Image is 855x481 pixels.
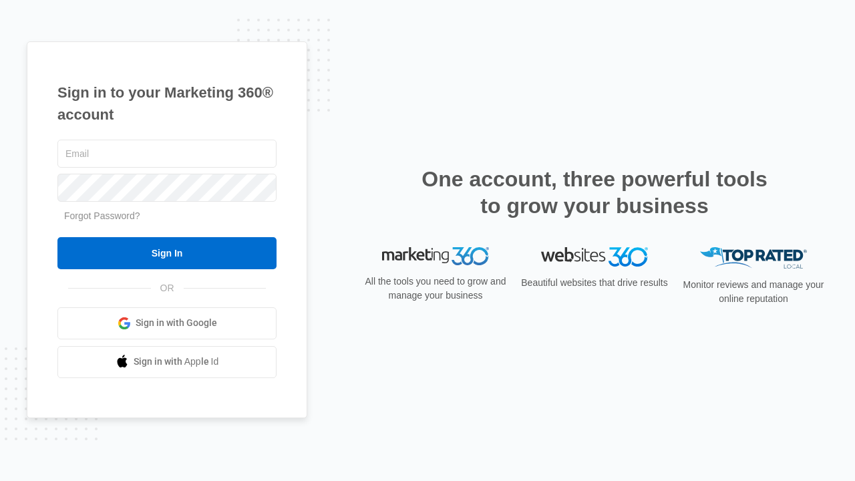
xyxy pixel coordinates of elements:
[57,307,277,339] a: Sign in with Google
[134,355,219,369] span: Sign in with Apple Id
[520,276,669,290] p: Beautiful websites that drive results
[382,247,489,266] img: Marketing 360
[541,247,648,267] img: Websites 360
[700,247,807,269] img: Top Rated Local
[57,237,277,269] input: Sign In
[361,275,510,303] p: All the tools you need to grow and manage your business
[151,281,184,295] span: OR
[57,82,277,126] h1: Sign in to your Marketing 360® account
[57,140,277,168] input: Email
[679,278,828,306] p: Monitor reviews and manage your online reputation
[64,210,140,221] a: Forgot Password?
[136,316,217,330] span: Sign in with Google
[57,346,277,378] a: Sign in with Apple Id
[417,166,772,219] h2: One account, three powerful tools to grow your business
